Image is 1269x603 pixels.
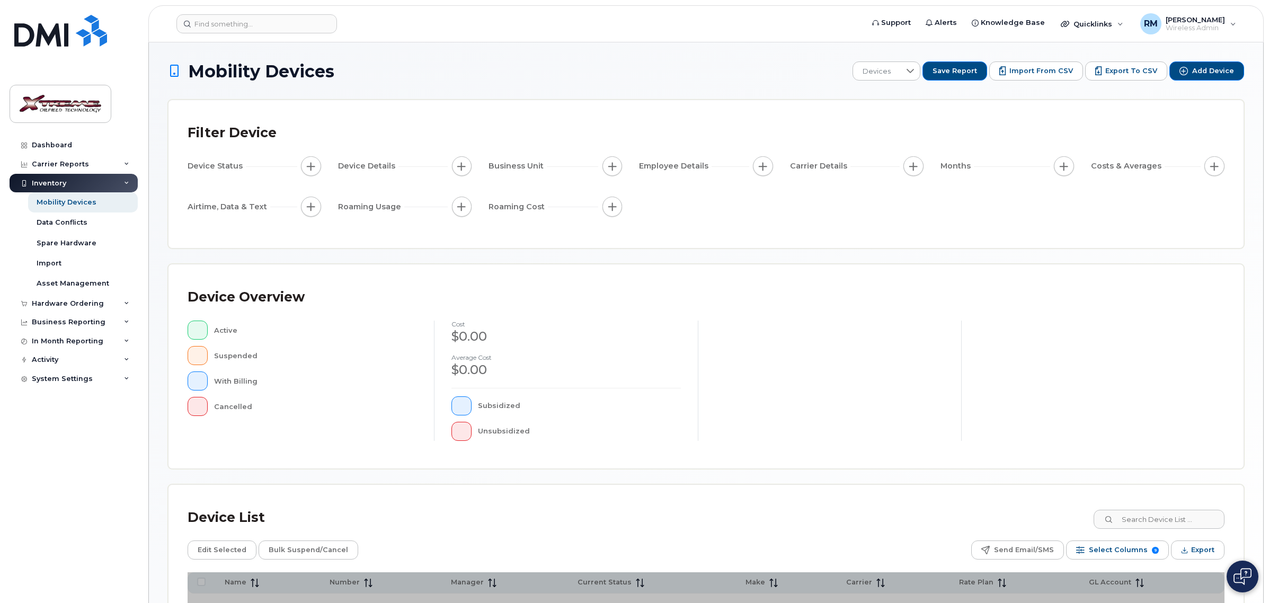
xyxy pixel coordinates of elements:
[989,61,1083,81] button: Import from CSV
[933,66,977,76] span: Save Report
[269,542,348,558] span: Bulk Suspend/Cancel
[214,346,418,365] div: Suspended
[994,542,1054,558] span: Send Email/SMS
[940,161,974,172] span: Months
[1009,66,1073,76] span: Import from CSV
[1105,66,1157,76] span: Export to CSV
[1066,540,1169,560] button: Select Columns 9
[489,201,548,212] span: Roaming Cost
[338,201,404,212] span: Roaming Usage
[188,119,277,147] div: Filter Device
[1091,161,1165,172] span: Costs & Averages
[853,62,900,81] span: Devices
[971,540,1064,560] button: Send Email/SMS
[478,396,681,415] div: Subsidized
[259,540,358,560] button: Bulk Suspend/Cancel
[188,504,265,531] div: Device List
[188,62,334,81] span: Mobility Devices
[1089,542,1148,558] span: Select Columns
[1085,61,1167,81] button: Export to CSV
[214,371,418,391] div: With Billing
[1169,61,1244,81] button: Add Device
[214,321,418,340] div: Active
[188,161,246,172] span: Device Status
[1192,66,1234,76] span: Add Device
[1191,542,1214,558] span: Export
[1094,510,1224,529] input: Search Device List ...
[188,283,305,311] div: Device Overview
[188,201,270,212] span: Airtime, Data & Text
[1233,568,1252,585] img: Open chat
[1171,540,1224,560] button: Export
[451,354,680,361] h4: Average cost
[214,397,418,416] div: Cancelled
[1152,547,1159,554] span: 9
[198,542,246,558] span: Edit Selected
[338,161,398,172] span: Device Details
[451,327,680,345] div: $0.00
[451,361,680,379] div: $0.00
[478,422,681,441] div: Unsubsidized
[922,61,987,81] button: Save Report
[639,161,712,172] span: Employee Details
[188,540,256,560] button: Edit Selected
[451,321,680,327] h4: cost
[489,161,547,172] span: Business Unit
[790,161,850,172] span: Carrier Details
